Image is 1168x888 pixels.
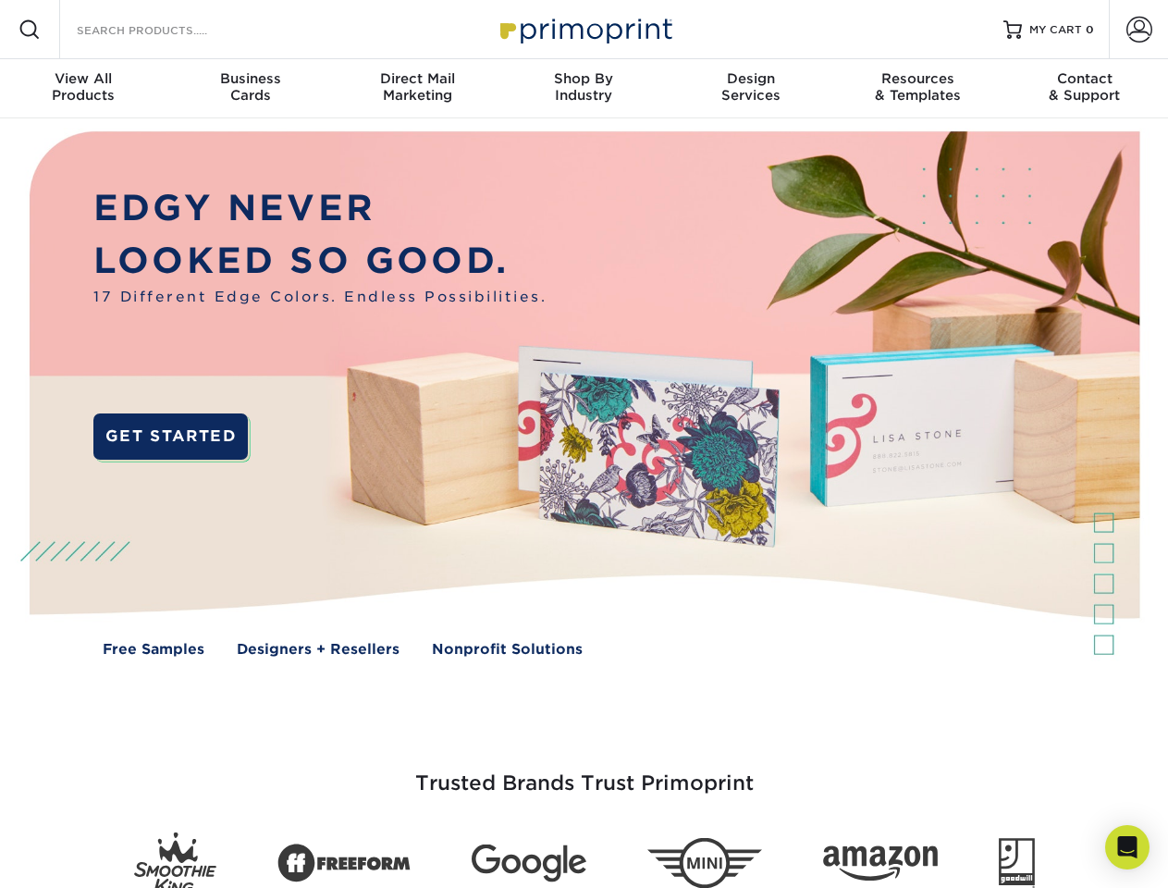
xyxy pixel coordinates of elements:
div: Services [668,70,834,104]
span: Resources [834,70,1001,87]
a: DesignServices [668,59,834,118]
span: MY CART [1029,22,1082,38]
p: EDGY NEVER [93,182,547,235]
a: Nonprofit Solutions [432,639,583,660]
div: & Templates [834,70,1001,104]
div: Industry [500,70,667,104]
a: Direct MailMarketing [334,59,500,118]
a: Designers + Resellers [237,639,400,660]
a: Shop ByIndustry [500,59,667,118]
span: Direct Mail [334,70,500,87]
input: SEARCH PRODUCTS..... [75,18,255,41]
a: BusinessCards [166,59,333,118]
div: Cards [166,70,333,104]
div: Open Intercom Messenger [1105,825,1150,869]
h3: Trusted Brands Trust Primoprint [43,727,1125,818]
span: Shop By [500,70,667,87]
a: Contact& Support [1002,59,1168,118]
span: Design [668,70,834,87]
a: Resources& Templates [834,59,1001,118]
span: 0 [1086,23,1094,36]
img: Primoprint [492,9,677,49]
img: Google [472,845,586,882]
span: Business [166,70,333,87]
a: Free Samples [103,639,204,660]
p: LOOKED SO GOOD. [93,235,547,288]
span: 17 Different Edge Colors. Endless Possibilities. [93,287,547,308]
a: GET STARTED [93,413,248,460]
div: & Support [1002,70,1168,104]
img: Goodwill [999,838,1035,888]
div: Marketing [334,70,500,104]
span: Contact [1002,70,1168,87]
img: Amazon [823,846,938,882]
